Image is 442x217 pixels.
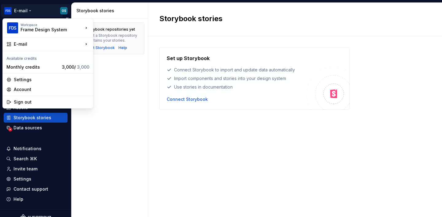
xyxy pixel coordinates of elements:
[21,23,83,27] div: Workspace
[14,86,89,93] div: Account
[14,99,89,105] div: Sign out
[21,27,73,33] div: Frame Design System
[14,41,83,47] div: E-mail
[77,64,89,70] span: 3,000
[62,64,89,70] span: 3,000 /
[4,52,92,62] div: Available credits
[14,77,89,83] div: Settings
[7,22,18,33] img: d0b4fd8d-402f-4f60-ad92-6b000682230b.png
[6,64,60,70] div: Monthly credits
